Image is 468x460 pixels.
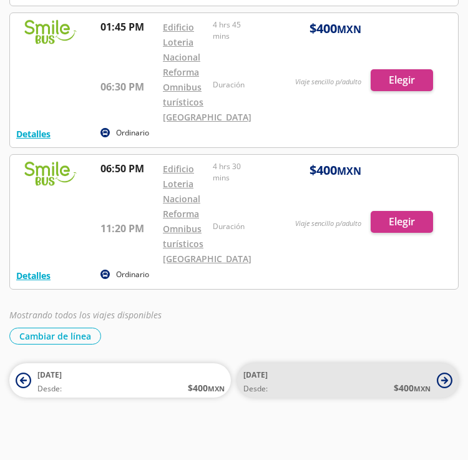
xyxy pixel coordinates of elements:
[163,21,200,78] a: Edificio Loteria Nacional Reforma
[208,384,225,393] small: MXN
[116,127,149,139] p: Ordinario
[243,369,268,380] span: [DATE]
[414,384,431,393] small: MXN
[243,383,268,394] span: Desde:
[9,328,101,345] button: Cambiar de línea
[394,381,431,394] span: $ 400
[163,81,251,123] a: Omnibus turísticos [GEOGRAPHIC_DATA]
[116,269,149,280] p: Ordinario
[37,369,62,380] span: [DATE]
[9,363,231,398] button: [DATE]Desde:$400MXN
[408,400,468,460] iframe: Messagebird Livechat Widget
[9,309,162,321] em: Mostrando todos los viajes disponibles
[37,383,62,394] span: Desde:
[16,269,51,282] button: Detalles
[163,163,200,220] a: Edificio Loteria Nacional Reforma
[188,381,225,394] span: $ 400
[237,363,459,398] button: [DATE]Desde:$400MXN
[163,223,251,265] a: Omnibus turísticos [GEOGRAPHIC_DATA]
[16,127,51,140] button: Detalles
